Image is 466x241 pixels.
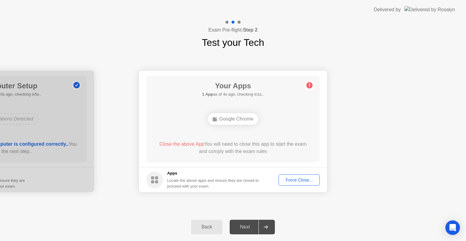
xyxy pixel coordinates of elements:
h4: Exam Pre-flight: [208,26,258,34]
div: Force Close... [281,178,318,182]
div: Next [231,224,258,230]
img: Delivered by Rosalyn [404,6,455,13]
div: Locate the above apps and ensure they are closed to proceed with your exam. [167,178,259,189]
div: Google Chrome [208,113,258,125]
button: Next [230,220,275,234]
span: Close the above App [159,141,204,147]
div: Open Intercom Messenger [445,220,460,235]
div: You will need to close this app to start the exam and comply with the exam rules [155,141,311,155]
h1: Your Apps [202,80,264,91]
h5: as of 4s ago, checking in1s.. [202,91,264,97]
button: Force Close... [279,174,320,186]
b: Step 2 [243,27,258,32]
div: Back [193,224,221,230]
h5: Apps [167,170,259,176]
div: Delivered by [374,6,401,13]
h1: Test your Tech [202,35,264,50]
button: Back [191,220,222,234]
b: 1 App [202,92,213,97]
